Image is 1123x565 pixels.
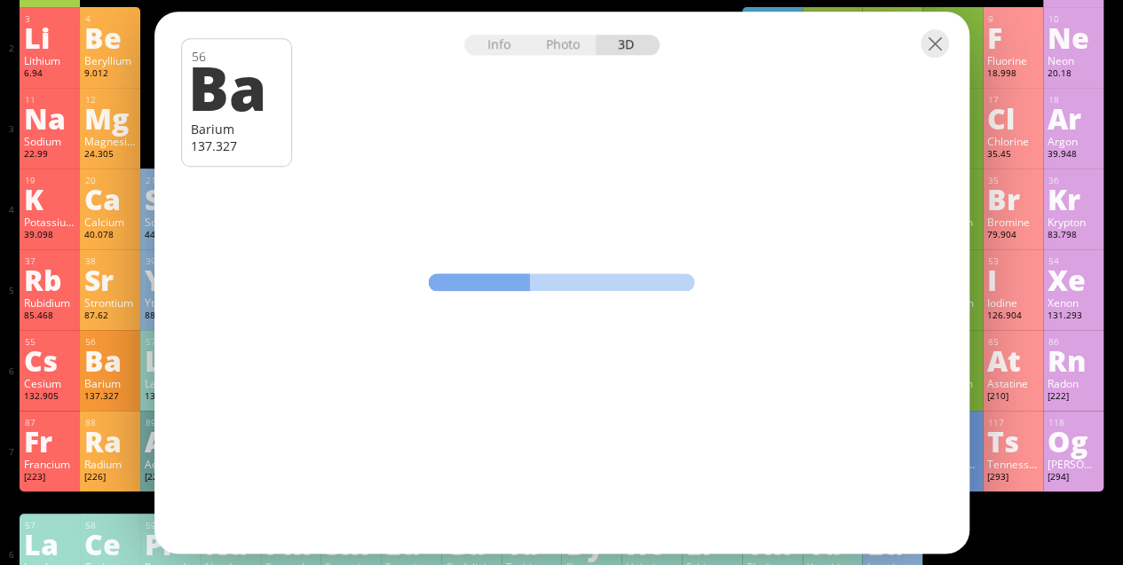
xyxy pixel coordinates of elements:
[988,255,1039,267] div: 53
[24,104,75,132] div: Na
[145,229,196,243] div: 44.956
[988,336,1039,348] div: 85
[24,390,75,404] div: 132.905
[205,530,257,558] div: Nd
[987,184,1039,213] div: Br
[24,457,75,471] div: Francium
[1048,265,1099,294] div: Xe
[24,23,75,51] div: Li
[1048,215,1099,229] div: Krypton
[987,346,1039,374] div: At
[1048,310,1099,324] div: 131.293
[987,23,1039,51] div: F
[145,376,196,390] div: Lanthanum
[988,417,1039,428] div: 117
[146,417,196,428] div: 89
[84,229,136,243] div: 40.078
[84,390,136,404] div: 137.327
[987,457,1039,471] div: Tennessine
[25,94,75,106] div: 11
[146,520,196,531] div: 59
[987,390,1039,404] div: [210]
[85,336,136,348] div: 56
[24,295,75,310] div: Rubidium
[686,530,738,558] div: Er
[1048,346,1099,374] div: Rn
[532,35,596,55] div: Photo
[85,94,136,106] div: 12
[145,265,196,294] div: Y
[145,530,196,558] div: Pr
[25,417,75,428] div: 87
[1048,336,1099,348] div: 86
[24,148,75,162] div: 22.99
[626,530,677,558] div: Ho
[25,175,75,186] div: 19
[987,376,1039,390] div: Astatine
[84,67,136,82] div: 9.012
[987,53,1039,67] div: Fluorine
[85,417,136,428] div: 88
[25,336,75,348] div: 55
[84,346,136,374] div: Ba
[987,104,1039,132] div: Cl
[84,530,136,558] div: Ce
[85,520,136,531] div: 58
[146,255,196,267] div: 39
[1048,229,1099,243] div: 83.798
[24,67,75,82] div: 6.94
[25,255,75,267] div: 37
[145,184,196,213] div: Sc
[24,215,75,229] div: Potassium
[1048,376,1099,390] div: Radon
[145,457,196,471] div: Actinium
[25,520,75,531] div: 57
[988,13,1039,25] div: 9
[84,376,136,390] div: Barium
[24,530,75,558] div: La
[24,184,75,213] div: K
[987,215,1039,229] div: Bromine
[84,134,136,148] div: Magnesium
[988,175,1039,186] div: 35
[84,295,136,310] div: Strontium
[24,229,75,243] div: 39.098
[987,67,1039,82] div: 18.998
[987,229,1039,243] div: 79.904
[987,427,1039,455] div: Ts
[1048,471,1099,485] div: [294]
[84,471,136,485] div: [226]
[146,175,196,186] div: 21
[807,530,858,558] div: Yb
[1048,184,1099,213] div: Kr
[987,471,1039,485] div: [293]
[24,376,75,390] div: Cesium
[24,134,75,148] div: Sodium
[265,530,317,558] div: Pm
[85,255,136,267] div: 38
[747,530,798,558] div: Tm
[145,471,196,485] div: [227]
[191,137,282,154] div: 137.327
[146,336,196,348] div: 57
[84,457,136,471] div: Radium
[84,23,136,51] div: Be
[24,265,75,294] div: Rb
[24,53,75,67] div: Lithium
[84,184,136,213] div: Ca
[866,530,918,558] div: Lu
[325,530,376,558] div: Sm
[1048,417,1099,428] div: 118
[446,530,497,558] div: Gd
[145,215,196,229] div: Scandium
[1048,53,1099,67] div: Neon
[1048,13,1099,25] div: 10
[145,295,196,310] div: Yttrium
[84,215,136,229] div: Calcium
[1048,255,1099,267] div: 54
[145,427,196,455] div: Ac
[84,427,136,455] div: Ra
[464,35,533,55] div: Info
[1048,104,1099,132] div: Ar
[987,265,1039,294] div: I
